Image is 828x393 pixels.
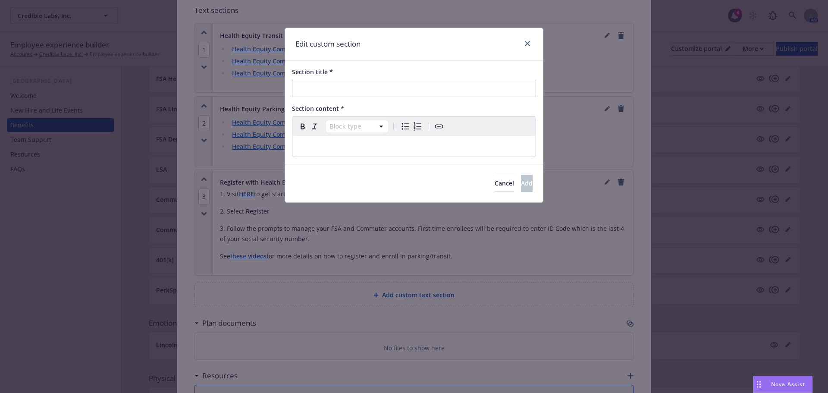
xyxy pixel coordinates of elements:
[522,38,533,49] a: close
[292,104,344,113] span: Section content *
[399,120,423,132] div: toggle group
[753,376,764,393] div: Drag to move
[521,175,533,192] button: Add
[309,120,321,132] button: Italic
[433,120,445,132] button: Create link
[295,38,361,50] h1: Edit custom section
[521,179,533,187] span: Add
[292,68,333,76] span: Section title *
[771,380,805,388] span: Nova Assist
[753,376,812,393] button: Nova Assist
[399,120,411,132] button: Bulleted list
[292,136,536,157] div: editable markdown
[495,179,514,187] span: Cancel
[411,120,423,132] button: Numbered list
[495,175,514,192] button: Cancel
[297,120,309,132] button: Bold
[326,120,388,132] button: Block type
